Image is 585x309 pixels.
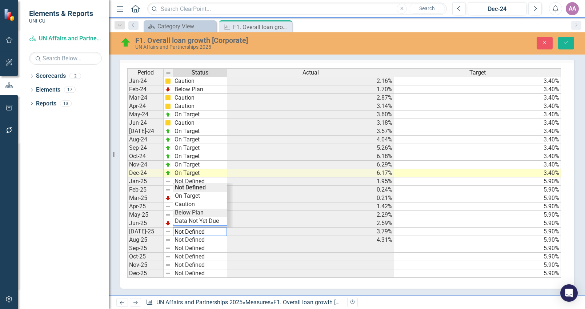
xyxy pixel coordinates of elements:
[394,77,561,85] td: 3.40%
[173,236,227,244] td: Not Defined
[173,217,227,225] td: Data Not Yet Due
[227,77,394,85] td: 2.16%
[165,128,171,134] img: zOikAAAAAElFTkSuQmCC
[127,244,164,253] td: Sep-25
[394,119,561,127] td: 3.40%
[147,3,447,15] input: Search ClearPoint...
[165,270,171,276] img: 8DAGhfEEPCf229AAAAAElFTkSuQmCC
[173,94,227,102] td: Caution
[173,136,227,144] td: On Target
[227,219,394,228] td: 2.59%
[233,23,290,32] div: F1. Overall loan growth [Corporate]
[173,77,227,85] td: Caution
[165,112,171,117] img: zOikAAAAAElFTkSuQmCC
[173,261,227,269] td: Not Defined
[146,298,341,307] div: » »
[173,144,227,152] td: On Target
[394,219,561,228] td: 5.90%
[127,261,164,269] td: Nov-25
[394,253,561,261] td: 5.90%
[69,73,81,79] div: 2
[165,178,171,184] img: 8DAGhfEEPCf229AAAAAElFTkSuQmCC
[227,152,394,161] td: 6.18%
[127,177,164,186] td: Jan-25
[29,9,93,18] span: Elements & Reports
[409,4,445,14] button: Search
[227,228,394,236] td: 3.79%
[175,184,206,191] strong: Not Defined
[120,37,132,48] img: On Target
[394,194,561,202] td: 5.90%
[135,36,372,44] div: F1. Overall loan growth [Corporate]
[137,69,154,76] span: Period
[227,119,394,127] td: 3.18%
[127,85,164,94] td: Feb-24
[165,70,171,76] img: 8DAGhfEEPCf229AAAAAElFTkSuQmCC
[173,200,227,209] td: Caution
[36,100,56,108] a: Reports
[394,261,561,269] td: 5.90%
[394,186,561,194] td: 5.90%
[127,236,164,244] td: Aug-25
[227,236,394,244] td: 4.31%
[419,5,435,11] span: Search
[156,299,243,306] a: UN Affairs and Partnerships 2025
[227,111,394,119] td: 3.60%
[173,127,227,136] td: On Target
[394,177,561,186] td: 5.90%
[227,136,394,144] td: 4.04%
[127,211,164,219] td: May-25
[227,85,394,94] td: 1.70%
[227,177,394,186] td: 1.95%
[394,85,561,94] td: 3.40%
[468,2,526,15] button: Dec-24
[227,194,394,202] td: 0.21%
[29,35,102,43] a: UN Affairs and Partnerships 2025
[36,86,60,94] a: Elements
[227,94,394,102] td: 2.87%
[394,169,561,177] td: 3.40%
[165,153,171,159] img: zOikAAAAAElFTkSuQmCC
[173,119,227,127] td: Caution
[173,169,227,177] td: On Target
[165,195,171,201] img: TnMDeAgwAPMxUmUi88jYAAAAAElFTkSuQmCC
[394,244,561,253] td: 5.90%
[394,269,561,278] td: 5.90%
[127,228,164,236] td: [DATE]-25
[127,161,164,169] td: Nov-24
[165,262,171,268] img: 8DAGhfEEPCf229AAAAAElFTkSuQmCC
[29,52,102,65] input: Search Below...
[173,111,227,119] td: On Target
[173,209,227,217] td: Below Plan
[227,169,394,177] td: 6.17%
[227,161,394,169] td: 6.29%
[173,244,227,253] td: Not Defined
[165,145,171,151] img: zOikAAAAAElFTkSuQmCC
[173,161,227,169] td: On Target
[127,253,164,261] td: Oct-25
[566,2,579,15] button: AA
[394,161,561,169] td: 3.40%
[165,87,171,92] img: TnMDeAgwAPMxUmUi88jYAAAAAElFTkSuQmCC
[127,111,164,119] td: May-24
[165,95,171,101] img: cBAA0RP0Y6D5n+AAAAAElFTkSuQmCC
[165,78,171,84] img: cBAA0RP0Y6D5n+AAAAAElFTkSuQmCC
[127,194,164,202] td: Mar-25
[157,22,215,31] div: Category View
[394,144,561,152] td: 3.40%
[173,102,227,111] td: Caution
[227,202,394,211] td: 1.42%
[165,162,171,168] img: zOikAAAAAElFTkSuQmCC
[165,187,171,193] img: 8DAGhfEEPCf229AAAAAElFTkSuQmCC
[127,119,164,127] td: Jun-24
[470,5,524,13] div: Dec-24
[4,8,16,21] img: ClearPoint Strategy
[165,204,171,209] img: 8DAGhfEEPCf229AAAAAElFTkSuQmCC
[165,103,171,109] img: cBAA0RP0Y6D5n+AAAAAElFTkSuQmCC
[302,69,319,76] span: Actual
[227,144,394,152] td: 5.26%
[173,177,227,186] td: Not Defined
[127,102,164,111] td: Apr-24
[394,127,561,136] td: 3.40%
[173,85,227,94] td: Below Plan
